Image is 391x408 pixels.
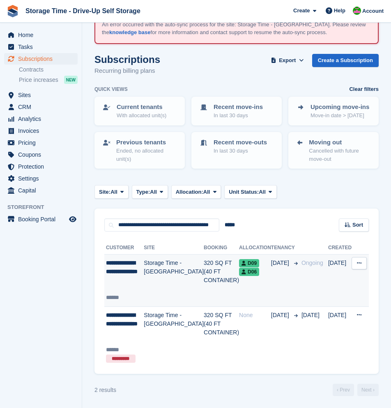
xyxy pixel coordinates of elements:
a: Next [357,384,379,396]
a: Previous tenants Ended, no allocated unit(s) [95,133,184,168]
a: menu [4,125,78,137]
span: All [110,188,117,196]
td: Storage Time - [GEOGRAPHIC_DATA] [144,306,204,367]
th: Customer [104,241,144,255]
nav: Page [331,384,380,396]
p: Previous tenants [116,138,177,147]
th: Created [328,241,352,255]
span: Allocation: [176,188,203,196]
p: Moving out [309,138,371,147]
a: menu [4,213,78,225]
a: menu [4,53,78,65]
span: [DATE] [271,259,291,267]
img: Saeed [353,7,361,15]
a: menu [4,113,78,125]
a: Contracts [19,66,78,74]
p: Upcoming move-ins [310,102,369,112]
span: Coupons [18,149,67,160]
a: Recent move-ins In last 30 days [192,97,281,125]
span: Help [334,7,345,15]
span: D09 [239,259,259,267]
a: menu [4,89,78,101]
td: Storage Time - [GEOGRAPHIC_DATA] [144,255,204,307]
span: Analytics [18,113,67,125]
a: Recent move-outs In last 30 days [192,133,281,160]
span: Ongoing [301,260,323,266]
a: menu [4,173,78,184]
th: Allocation [239,241,271,255]
span: Sort [352,221,363,229]
span: Site: [99,188,110,196]
h1: Subscriptions [94,54,160,65]
span: Capital [18,185,67,196]
span: Type: [136,188,150,196]
span: All [203,188,210,196]
span: Settings [18,173,67,184]
div: NEW [64,76,78,84]
span: [DATE] [271,311,291,320]
span: [DATE] [301,312,320,318]
img: stora-icon-8386f47178a22dfd0bd8f6a31ec36ba5ce8667c1dd55bd0f319d3a0aa187defe.svg [7,5,19,17]
div: None [239,311,271,320]
span: Sites [18,89,67,101]
button: Unit Status: All [224,185,276,199]
span: Protection [18,161,67,172]
button: Allocation: All [171,185,221,199]
span: Price increases [19,76,58,84]
button: Export [269,54,306,67]
span: All [259,188,266,196]
a: Current tenants With allocated unit(s) [95,97,184,125]
h6: Quick views [94,86,128,93]
p: Ended, no allocated unit(s) [116,147,177,163]
a: Preview store [68,214,78,224]
p: Recent move-outs [214,138,267,147]
span: Invoices [18,125,67,137]
p: Cancelled with future move-out [309,147,371,163]
a: knowledge base [109,29,150,35]
a: Upcoming move-ins Move-in date > [DATE] [289,97,378,125]
span: D06 [239,268,259,276]
a: Previous [333,384,354,396]
p: Current tenants [117,102,166,112]
p: Move-in date > [DATE] [310,111,369,120]
a: menu [4,101,78,113]
p: With allocated unit(s) [117,111,166,120]
span: Booking Portal [18,213,67,225]
a: Clear filters [349,85,379,93]
a: menu [4,41,78,53]
span: Home [18,29,67,41]
span: Tasks [18,41,67,53]
a: menu [4,149,78,160]
span: Subscriptions [18,53,67,65]
td: 320 SQ FT (40 FT CONTAINER) [204,255,239,307]
button: Type: All [132,185,168,199]
span: All [150,188,157,196]
p: In last 30 days [214,111,263,120]
a: Price increases NEW [19,75,78,84]
button: Site: All [94,185,129,199]
th: Site [144,241,204,255]
a: Moving out Cancelled with future move-out [289,133,378,168]
p: Recurring billing plans [94,66,160,76]
div: 2 results [94,386,116,394]
th: Booking [204,241,239,255]
span: Storefront [7,203,82,211]
p: Recent move-ins [214,102,263,112]
span: Create [293,7,310,15]
a: Storage Time - Drive-Up Self Storage [22,4,144,18]
a: menu [4,185,78,196]
p: An error occurred with the auto-sync process for the site: Storage Time - [GEOGRAPHIC_DATA]. Plea... [102,21,371,37]
span: Pricing [18,137,67,148]
span: Export [279,56,296,65]
a: menu [4,161,78,172]
a: menu [4,137,78,148]
span: CRM [18,101,67,113]
td: [DATE] [328,306,352,367]
p: In last 30 days [214,147,267,155]
td: 320 SQ FT (40 FT CONTAINER) [204,306,239,367]
a: Create a Subscription [312,54,379,67]
a: menu [4,29,78,41]
td: [DATE] [328,255,352,307]
th: Tenancy [271,241,298,255]
span: Account [362,7,384,15]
